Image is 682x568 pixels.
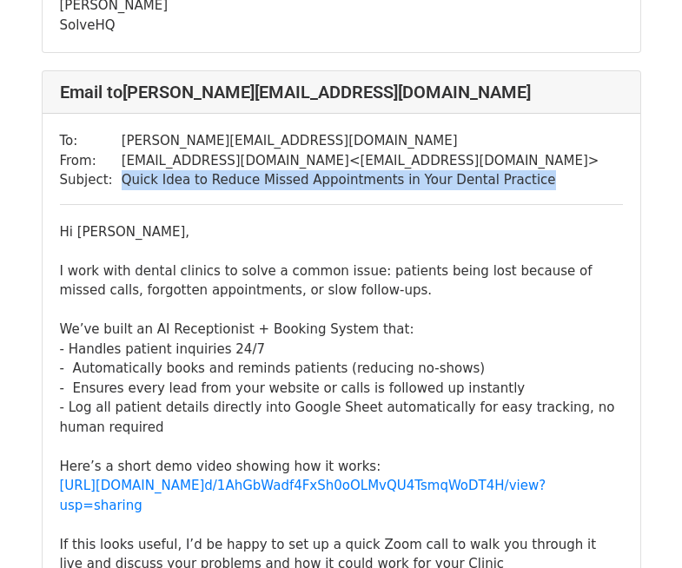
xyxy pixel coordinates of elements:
[122,151,599,171] td: [EMAIL_ADDRESS][DOMAIN_NAME] < [EMAIL_ADDRESS][DOMAIN_NAME] >
[595,485,682,568] iframe: Chat Widget
[122,131,599,151] td: [PERSON_NAME][EMAIL_ADDRESS][DOMAIN_NAME]
[60,82,623,102] h4: Email to [PERSON_NAME][EMAIL_ADDRESS][DOMAIN_NAME]
[60,131,122,151] td: To:
[122,170,599,190] td: Quick Idea to Reduce Missed Appointments in Your Dental Practice
[60,151,122,171] td: From:
[60,478,546,513] a: [URL][DOMAIN_NAME]d/1AhGbWadf4FxSh0oOLMvQU4TsmqWoDT4H/view?usp=sharing
[60,170,122,190] td: Subject:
